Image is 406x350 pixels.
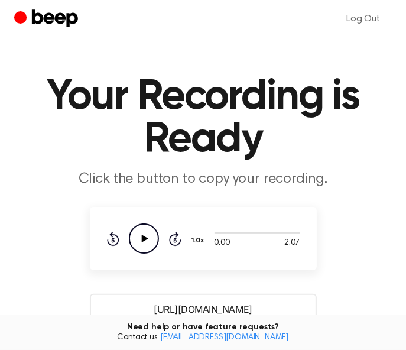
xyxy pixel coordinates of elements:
[14,170,392,188] p: Click the button to copy your recording.
[334,5,392,33] a: Log Out
[160,333,289,342] a: [EMAIL_ADDRESS][DOMAIN_NAME]
[7,333,399,343] span: Contact us
[191,231,209,251] button: 1.0x
[215,237,230,249] span: 0:00
[284,237,300,249] span: 2:07
[14,8,81,31] a: Beep
[14,76,392,161] h1: Your Recording is Ready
